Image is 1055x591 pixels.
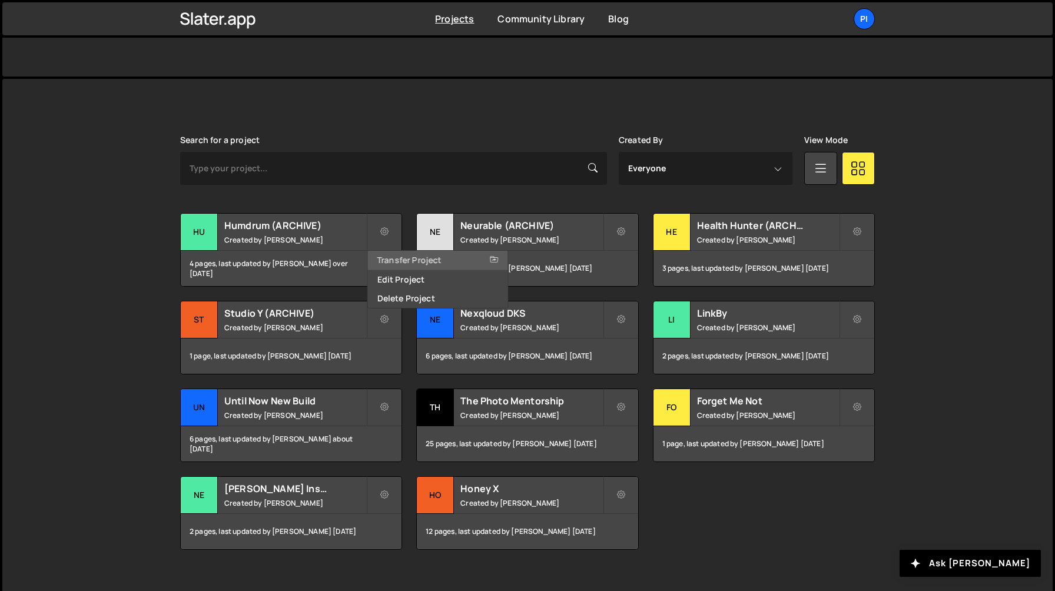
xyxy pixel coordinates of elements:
div: Li [653,301,691,338]
div: Ne [417,301,454,338]
div: 1 page, last updated by [PERSON_NAME] [DATE] [181,338,402,374]
small: Created by [PERSON_NAME] [224,410,366,420]
h2: Forget Me Not [697,394,839,407]
div: 3 pages, last updated by [PERSON_NAME] [DATE] [653,251,874,286]
a: Pi [854,8,875,29]
a: Ne Neurable (ARCHIVE) Created by [PERSON_NAME] 2 pages, last updated by [PERSON_NAME] [DATE] [416,213,638,287]
a: Transfer Project [368,251,508,270]
label: View Mode [804,135,848,145]
label: Created By [619,135,663,145]
input: Type your project... [180,152,607,185]
h2: LinkBy [697,307,839,320]
h2: [PERSON_NAME] Insulation [224,482,366,495]
small: Created by [PERSON_NAME] [697,235,839,245]
div: Hu [181,214,218,251]
div: Fo [653,389,691,426]
div: Ne [417,214,454,251]
small: Created by [PERSON_NAME] [697,410,839,420]
div: 2 pages, last updated by [PERSON_NAME] [DATE] [653,338,874,374]
div: 1 page, last updated by [PERSON_NAME] [DATE] [653,426,874,461]
div: 6 pages, last updated by [PERSON_NAME] [DATE] [417,338,638,374]
a: Delete Project [368,289,508,308]
div: 6 pages, last updated by [PERSON_NAME] about [DATE] [181,426,402,461]
a: Hu Humdrum (ARCHIVE) Created by [PERSON_NAME] 4 pages, last updated by [PERSON_NAME] over [DATE] [180,213,402,287]
small: Created by [PERSON_NAME] [460,410,602,420]
a: Blog [608,12,629,25]
small: Created by [PERSON_NAME] [224,323,366,333]
h2: Nexqloud DKS [460,307,602,320]
div: St [181,301,218,338]
button: Ask [PERSON_NAME] [900,550,1041,577]
small: Created by [PERSON_NAME] [460,323,602,333]
div: Th [417,389,454,426]
div: 2 pages, last updated by [PERSON_NAME] [DATE] [181,514,402,549]
h2: Studio Y (ARCHIVE) [224,307,366,320]
h2: Honey X [460,482,602,495]
div: Un [181,389,218,426]
small: Created by [PERSON_NAME] [224,498,366,508]
div: Ne [181,477,218,514]
a: Edit Project [368,270,508,289]
small: Created by [PERSON_NAME] [460,235,602,245]
a: Un Until Now New Build Created by [PERSON_NAME] 6 pages, last updated by [PERSON_NAME] about [DATE] [180,389,402,462]
h2: The Photo Mentorship [460,394,602,407]
div: 4 pages, last updated by [PERSON_NAME] over [DATE] [181,251,402,286]
a: He Health Hunter (ARCHIVE) Created by [PERSON_NAME] 3 pages, last updated by [PERSON_NAME] [DATE] [653,213,875,287]
a: Ne Nexqloud DKS Created by [PERSON_NAME] 6 pages, last updated by [PERSON_NAME] [DATE] [416,301,638,374]
h2: Neurable (ARCHIVE) [460,219,602,232]
a: Projects [435,12,474,25]
div: He [653,214,691,251]
a: St Studio Y (ARCHIVE) Created by [PERSON_NAME] 1 page, last updated by [PERSON_NAME] [DATE] [180,301,402,374]
label: Search for a project [180,135,260,145]
a: Th The Photo Mentorship Created by [PERSON_NAME] 25 pages, last updated by [PERSON_NAME] [DATE] [416,389,638,462]
small: Created by [PERSON_NAME] [697,323,839,333]
h2: Humdrum (ARCHIVE) [224,219,366,232]
div: 12 pages, last updated by [PERSON_NAME] [DATE] [417,514,638,549]
a: Ho Honey X Created by [PERSON_NAME] 12 pages, last updated by [PERSON_NAME] [DATE] [416,476,638,550]
a: Ne [PERSON_NAME] Insulation Created by [PERSON_NAME] 2 pages, last updated by [PERSON_NAME] [DATE] [180,476,402,550]
div: 2 pages, last updated by [PERSON_NAME] [DATE] [417,251,638,286]
a: Li LinkBy Created by [PERSON_NAME] 2 pages, last updated by [PERSON_NAME] [DATE] [653,301,875,374]
h2: Until Now New Build [224,394,366,407]
small: Created by [PERSON_NAME] [460,498,602,508]
div: 25 pages, last updated by [PERSON_NAME] [DATE] [417,426,638,461]
a: Community Library [497,12,585,25]
a: Fo Forget Me Not Created by [PERSON_NAME] 1 page, last updated by [PERSON_NAME] [DATE] [653,389,875,462]
div: Ho [417,477,454,514]
small: Created by [PERSON_NAME] [224,235,366,245]
h2: Health Hunter (ARCHIVE) [697,219,839,232]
